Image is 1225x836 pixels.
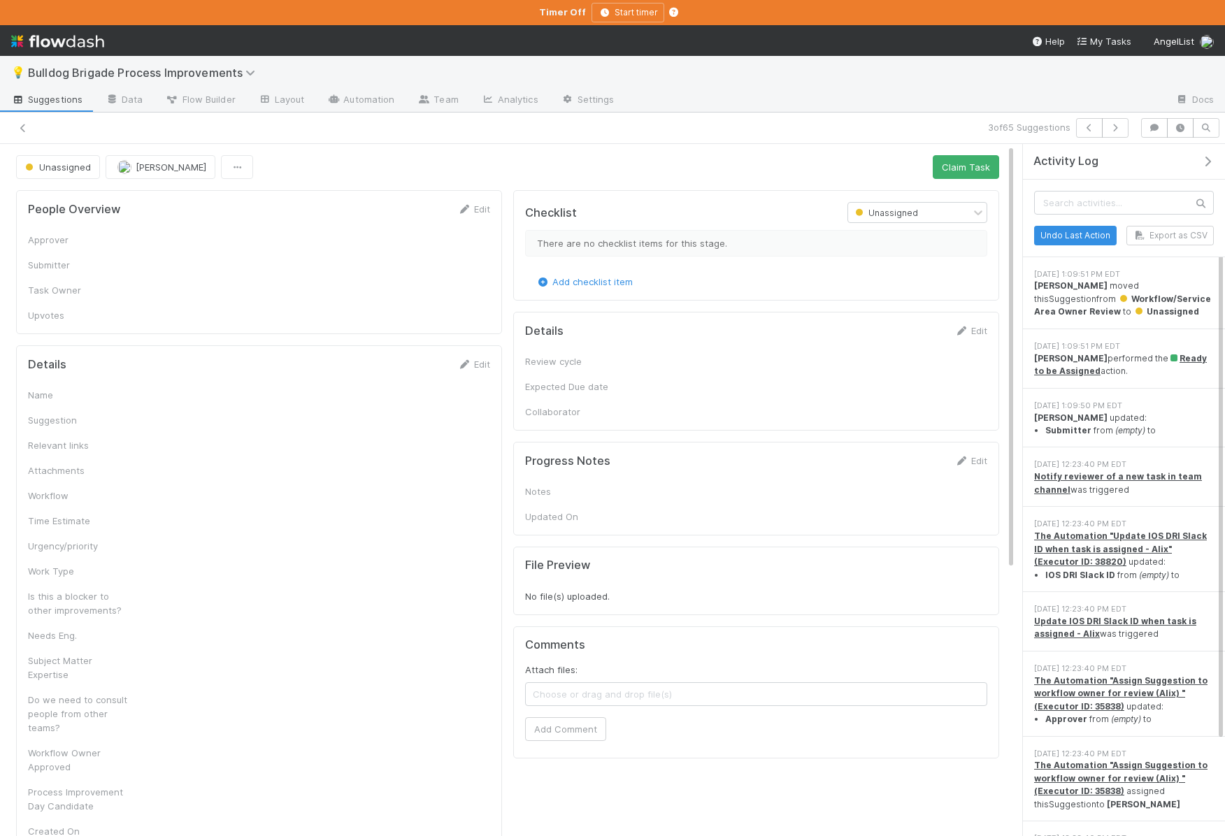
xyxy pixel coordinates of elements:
[1034,459,1214,470] div: [DATE] 12:23:40 PM EDT
[525,484,630,498] div: Notes
[1034,400,1214,412] div: [DATE] 1:09:50 PM EDT
[525,558,987,603] div: No file(s) uploaded.
[1034,675,1208,712] a: The Automation "Assign Suggestion to workflow owner for review (Alix) " (Executor ID: 35838)
[117,160,131,174] img: avatar_b18de8e2-1483-4e81-aa60-0a3d21592880.png
[525,405,630,419] div: Collaborator
[550,89,626,112] a: Settings
[28,258,133,272] div: Submitter
[28,746,133,774] div: Workflow Owner Approved
[457,203,490,215] a: Edit
[106,155,215,179] button: [PERSON_NAME]
[1115,425,1145,435] em: (empty)
[1045,570,1115,580] strong: IOS DRI Slack ID
[1034,603,1214,615] div: [DATE] 12:23:40 PM EDT
[1034,615,1214,641] div: was triggered
[136,161,206,173] span: [PERSON_NAME]
[1034,268,1214,280] div: [DATE] 1:09:51 PM EDT
[28,388,133,402] div: Name
[1034,675,1214,726] div: updated:
[1111,714,1141,724] em: (empty)
[28,539,133,553] div: Urgency/priority
[1034,280,1214,318] div: moved this Suggestion from to
[954,455,987,466] a: Edit
[525,638,987,652] h5: Comments
[16,155,100,179] button: Unassigned
[1034,294,1211,317] span: Workflow/Service Area Owner Review
[28,283,133,297] div: Task Owner
[1034,352,1214,378] div: performed the action.
[1133,306,1199,317] span: Unassigned
[988,120,1070,134] span: 3 of 65 Suggestions
[1034,280,1108,291] strong: [PERSON_NAME]
[1034,470,1214,496] div: was triggered
[1139,570,1169,580] em: (empty)
[525,324,564,338] h5: Details
[852,208,918,218] span: Unassigned
[1045,425,1091,435] strong: Submitter
[525,206,577,220] h5: Checklist
[28,413,133,427] div: Suggestion
[28,203,120,217] h5: People Overview
[28,654,133,682] div: Subject Matter Expertise
[525,663,578,677] label: Attach files:
[28,489,133,503] div: Workflow
[28,308,133,322] div: Upvotes
[1034,760,1208,796] a: The Automation "Assign Suggestion to workflow owner for review (Alix) " (Executor ID: 35838)
[1045,713,1214,726] li: from to
[526,683,987,705] span: Choose or drag and drop file(s)
[1045,569,1214,582] li: from to
[28,628,133,642] div: Needs Eng.
[28,785,133,813] div: Process Improvement Day Candidate
[28,438,133,452] div: Relevant links
[525,354,630,368] div: Review cycle
[539,6,586,17] strong: Timer Off
[1034,616,1196,639] a: Update IOS DRI Slack ID when task is assigned - Alix
[525,558,590,572] h5: File Preview
[28,233,133,247] div: Approver
[1164,89,1225,112] a: Docs
[592,3,664,22] button: Start timer
[1034,518,1214,530] div: [DATE] 12:23:40 PM EDT
[28,66,262,80] span: Bulldog Brigade Process Improvements
[28,514,133,528] div: Time Estimate
[1034,663,1214,675] div: [DATE] 12:23:40 PM EDT
[1034,531,1207,567] a: The Automation "Update IOS DRI Slack ID when task is assigned - Alix" (Executor ID: 38820)
[536,276,633,287] a: Add checklist item
[1076,36,1131,47] span: My Tasks
[247,89,316,112] a: Layout
[1034,340,1214,352] div: [DATE] 1:09:51 PM EDT
[11,29,104,53] img: logo-inverted-e16ddd16eac7371096b0.svg
[457,359,490,370] a: Edit
[1200,35,1214,49] img: avatar_b18de8e2-1483-4e81-aa60-0a3d21592880.png
[11,66,25,78] span: 💡
[155,89,247,112] a: Flow Builder
[1034,759,1214,811] div: assigned this Suggestion to
[1126,226,1214,245] button: Export as CSV
[28,463,133,477] div: Attachments
[1034,748,1214,760] div: [DATE] 12:23:40 PM EDT
[954,325,987,336] a: Edit
[28,693,133,735] div: Do we need to consult people from other teams?
[525,717,606,741] button: Add Comment
[1154,36,1194,47] span: AngelList
[1045,714,1087,724] strong: Approver
[1034,471,1202,494] a: Notify reviewer of a new task in team channel
[1034,226,1117,245] button: Undo Last Action
[1034,191,1214,215] input: Search activities...
[1034,412,1214,438] div: updated:
[1045,424,1214,437] li: from to
[1033,154,1098,168] span: Activity Log
[1031,34,1065,48] div: Help
[11,92,83,106] span: Suggestions
[470,89,550,112] a: Analytics
[933,155,999,179] button: Claim Task
[1034,530,1214,582] div: updated:
[1034,412,1108,423] strong: [PERSON_NAME]
[525,380,630,394] div: Expected Due date
[28,358,66,372] h5: Details
[28,589,133,617] div: Is this a blocker to other improvements?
